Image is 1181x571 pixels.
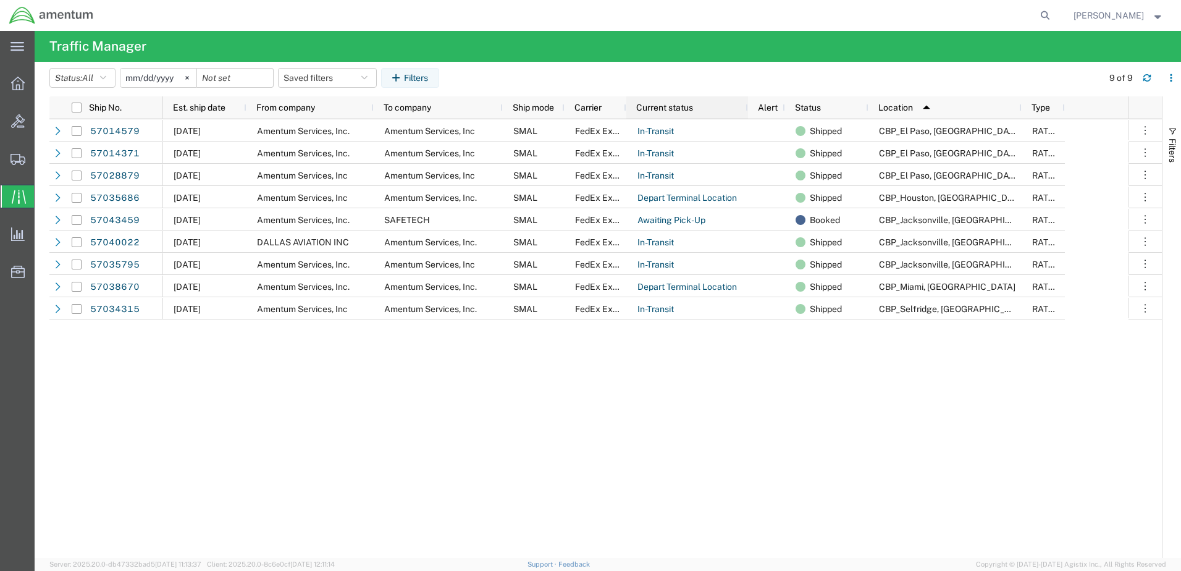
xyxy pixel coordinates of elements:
span: RATED [1032,282,1060,292]
img: logo [9,6,94,25]
span: FedEx Express [575,304,634,314]
span: 10/06/2025 [174,193,201,203]
span: Amentum Services, Inc [384,126,475,136]
a: 57043459 [90,211,140,231]
span: CBP_Jacksonville, FL_EJA [879,260,1040,269]
span: 10/02/2025 [174,148,201,158]
span: 10/03/2025 [174,171,201,180]
span: Server: 2025.20.0-db47332bad5 [49,560,201,568]
button: Saved filters [278,68,377,88]
span: SMAL [513,304,537,314]
span: FedEx Express [575,171,634,180]
a: Support [527,560,558,568]
a: 57028879 [90,166,140,186]
span: RATED [1032,215,1060,225]
a: 57034315 [90,300,140,319]
span: DALLAS AVIATION INC [257,237,349,247]
span: RATED [1032,304,1060,314]
span: CBP_El Paso, TX_ELP [879,126,1022,136]
input: Not set [120,69,196,87]
a: In-Transit [637,166,675,186]
span: Amentum Services, Inc. [384,282,477,292]
a: 57038670 [90,277,140,297]
span: RATED [1032,148,1060,158]
a: 57014371 [90,144,140,164]
span: SMAL [513,237,537,247]
span: Amentum Services, Inc. [257,148,350,158]
span: Shipped [810,120,842,142]
span: CBP_Jacksonville, FL_EJA [879,215,1040,225]
span: SMAL [513,215,537,225]
span: FedEx Express [575,126,634,136]
span: RATED [1032,237,1060,247]
a: In-Transit [637,144,675,164]
a: 57040022 [90,233,140,253]
span: From company [256,103,315,112]
span: Current status [636,103,693,112]
button: Status:All [49,68,116,88]
span: SAFETECH [384,215,430,225]
span: CBP_El Paso, TX_ELP [879,148,1022,158]
span: Filters [1167,138,1177,163]
span: Status [795,103,821,112]
span: Amentum Services, Inc [384,171,475,180]
span: FedEx Express [575,282,634,292]
a: 57014579 [90,122,140,142]
span: Amentum Services, Inc. [257,260,350,269]
span: RATED [1032,171,1060,180]
span: Amentum Services, Inc. [384,237,477,247]
span: Shipped [810,298,842,320]
span: CBP_Houston, TX_EHO [879,193,1026,203]
span: Amentum Services, Inc [384,260,475,269]
span: 10/06/2025 [174,282,201,292]
span: FedEx Express [575,237,634,247]
a: In-Transit [637,255,675,275]
span: CBP_Selfridge, MI_Great Lakes_DTM [879,304,1078,314]
a: Feedback [558,560,590,568]
span: Amentum Services, Inc [384,148,475,158]
span: CBP_Miami, FL_EMI [879,282,1015,292]
span: Amentum Services, Inc. [257,215,350,225]
span: Amentum Services, Inc. [257,282,350,292]
span: SMAL [513,193,537,203]
a: Awaiting Pick-Up [637,211,706,231]
span: Amentum Services, Inc. [384,193,477,203]
span: FedEx Express [575,193,634,203]
span: 10/06/2025 [174,304,201,314]
span: Carrier [574,103,602,112]
span: Amentum Services, Inc [257,171,348,180]
span: All [82,73,93,83]
span: Location [878,103,913,112]
button: [PERSON_NAME] [1073,8,1164,23]
span: Ship No. [89,103,122,112]
a: In-Transit [637,233,675,253]
span: Norma Scott [1074,9,1144,22]
img: arrow-dropup.svg [917,98,936,117]
span: SMAL [513,260,537,269]
span: Type [1032,103,1050,112]
span: CBP_Jacksonville, FL_EJA [879,237,1040,247]
span: Amentum Services, Inc [257,193,348,203]
a: 57035686 [90,188,140,208]
span: 10/06/2025 [174,237,201,247]
span: SMAL [513,148,537,158]
span: Copyright © [DATE]-[DATE] Agistix Inc., All Rights Reserved [976,559,1166,570]
span: FedEx Express [575,215,634,225]
span: Client: 2025.20.0-8c6e0cf [207,560,335,568]
span: 10/07/2025 [174,215,201,225]
h4: Traffic Manager [49,31,146,62]
span: Shipped [810,276,842,298]
a: Depart Terminal Location [637,188,738,208]
span: FedEx Express [575,260,634,269]
a: In-Transit [637,122,675,142]
span: Amentum Services, Inc [257,304,348,314]
span: Amentum Services, Inc. [257,126,350,136]
span: SMAL [513,282,537,292]
span: Alert [758,103,778,112]
span: SMAL [513,126,537,136]
span: [DATE] 12:11:14 [290,560,335,568]
span: Shipped [810,142,842,164]
input: Not set [197,69,273,87]
span: Shipped [810,187,842,209]
span: Shipped [810,231,842,253]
